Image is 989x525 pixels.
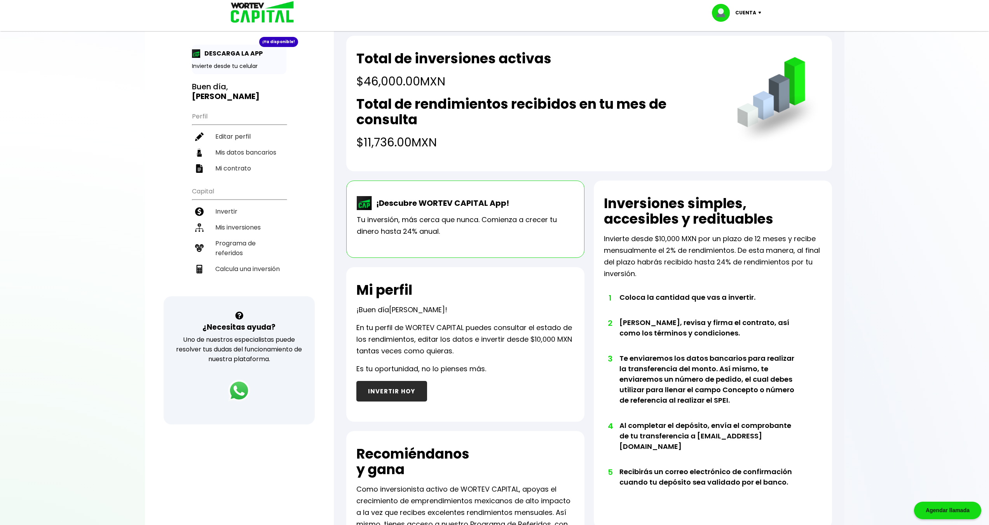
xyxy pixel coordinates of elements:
a: Mis datos bancarios [192,144,286,160]
span: 1 [608,292,612,304]
li: Te enviaremos los datos bancarios para realizar la transferencia del monto. Así mismo, te enviare... [619,353,800,420]
a: Calcula una inversión [192,261,286,277]
ul: Perfil [192,108,286,176]
img: invertir-icon.b3b967d7.svg [195,207,204,216]
li: [PERSON_NAME], revisa y firma el contrato, así como los términos y condiciones. [619,317,800,353]
img: wortev-capital-app-icon [357,196,372,210]
h4: $11,736.00 MXN [356,134,721,151]
span: 2 [608,317,612,329]
a: Editar perfil [192,129,286,144]
p: Invierte desde $10,000 MXN por un plazo de 12 meses y recibe mensualmente el 2% de rendimientos. ... [604,233,822,280]
img: grafica.516fef24.png [734,57,822,145]
img: inversiones-icon.6695dc30.svg [195,223,204,232]
div: Agendar llamada [914,502,981,519]
h2: Mi perfil [356,282,412,298]
b: [PERSON_NAME] [192,91,260,102]
div: ¡Ya disponible! [259,37,298,47]
h2: Total de inversiones activas [356,51,551,66]
p: Tu inversión, más cerca que nunca. Comienza a crecer tu dinero hasta 24% anual. [357,214,574,237]
p: Cuenta [735,7,756,19]
span: 5 [608,466,612,478]
img: contrato-icon.f2db500c.svg [195,164,204,173]
img: recomiendanos-icon.9b8e9327.svg [195,244,204,252]
p: Es tu oportunidad, no lo pienses más. [356,363,486,375]
a: Mis inversiones [192,219,286,235]
span: 4 [608,420,612,432]
h2: Recomiéndanos y gana [356,446,469,477]
p: Invierte desde tu celular [192,62,286,70]
img: calculadora-icon.17d418c4.svg [195,265,204,273]
h3: ¿Necesitas ayuda? [202,322,276,333]
h3: Buen día, [192,82,286,101]
ul: Capital [192,183,286,296]
li: Coloca la cantidad que vas a invertir. [619,292,800,317]
button: INVERTIR HOY [356,381,427,402]
img: app-icon [192,49,201,58]
p: ¡Buen día ! [356,304,447,316]
p: En tu perfil de WORTEV CAPITAL puedes consultar el estado de los rendimientos, editar los datos e... [356,322,574,357]
img: logos_whatsapp-icon.242b2217.svg [228,380,250,402]
img: icon-down [756,12,767,14]
a: Invertir [192,203,286,219]
h4: $46,000.00 MXN [356,73,551,90]
li: Recibirás un correo electrónico de confirmación cuando tu depósito sea validado por el banco. [619,466,800,502]
a: Programa de referidos [192,235,286,261]
img: datos-icon.10cf9172.svg [195,148,204,157]
p: ¡Descubre WORTEV CAPITAL App! [372,197,509,209]
p: Uno de nuestros especialistas puede resolver tus dudas del funcionamiento de nuestra plataforma. [174,335,305,364]
p: DESCARGA LA APP [201,49,263,58]
span: [PERSON_NAME] [389,305,445,315]
span: 3 [608,353,612,365]
img: profile-image [712,4,735,22]
li: Al completar el depósito, envía el comprobante de tu transferencia a [EMAIL_ADDRESS][DOMAIN_NAME] [619,420,800,466]
h2: Inversiones simples, accesibles y redituables [604,196,822,227]
img: editar-icon.952d3147.svg [195,132,204,141]
a: Mi contrato [192,160,286,176]
h2: Total de rendimientos recibidos en tu mes de consulta [356,96,721,127]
